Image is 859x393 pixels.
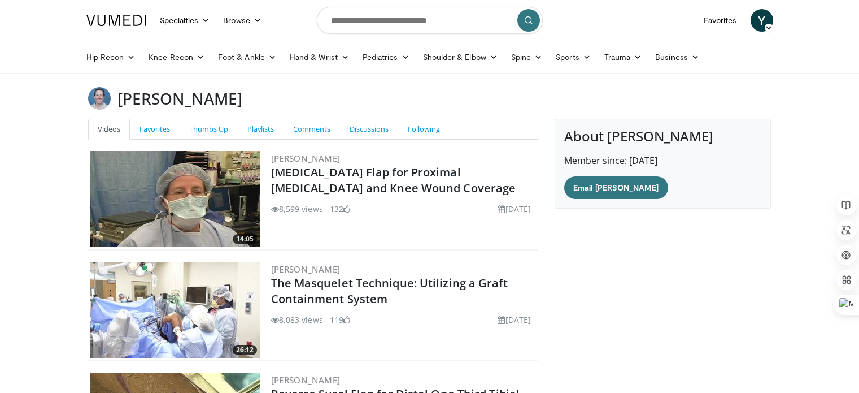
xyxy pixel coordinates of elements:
[153,9,217,32] a: Specialties
[271,374,341,386] a: [PERSON_NAME]
[564,176,668,199] a: Email [PERSON_NAME]
[340,119,398,140] a: Discussions
[238,119,284,140] a: Playlists
[90,151,260,247] img: ff9fe55b-16b8-4817-a884-80761bfcf857.300x170_q85_crop-smart_upscale.jpg
[549,46,598,68] a: Sports
[90,151,260,247] a: 14:05
[271,264,341,275] a: [PERSON_NAME]
[180,119,238,140] a: Thumbs Up
[88,119,130,140] a: Videos
[564,154,761,167] p: Member since: [DATE]
[330,314,350,326] li: 119
[130,119,180,140] a: Favorites
[271,203,323,215] li: 8,599 views
[416,46,504,68] a: Shoulder & Elbow
[697,9,744,32] a: Favorites
[271,314,323,326] li: 8,083 views
[90,262,260,358] a: 26:12
[504,46,549,68] a: Spine
[648,46,706,68] a: Business
[233,234,257,244] span: 14:05
[271,153,341,164] a: [PERSON_NAME]
[211,46,283,68] a: Foot & Ankle
[142,46,211,68] a: Knee Recon
[88,87,111,110] img: Avatar
[398,119,450,140] a: Following
[80,46,142,68] a: Hip Recon
[317,7,543,34] input: Search topics, interventions
[216,9,268,32] a: Browse
[283,46,356,68] a: Hand & Wrist
[86,15,146,26] img: VuMedi Logo
[117,87,242,110] h3: [PERSON_NAME]
[90,262,260,358] img: 6efd5148-a88b-45db-aace-ac8556b4f1bb.300x170_q85_crop-smart_upscale.jpg
[751,9,773,32] a: Y
[498,314,531,326] li: [DATE]
[330,203,350,215] li: 132
[284,119,340,140] a: Comments
[271,165,516,196] a: [MEDICAL_DATA] Flap for Proximal [MEDICAL_DATA] and Knee Wound Coverage
[498,203,531,215] li: [DATE]
[598,46,649,68] a: Trauma
[356,46,416,68] a: Pediatrics
[271,275,508,306] a: The Masquelet Technique: Utilizing a Graft Containment System
[233,345,257,355] span: 26:12
[564,128,761,145] h4: About [PERSON_NAME]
